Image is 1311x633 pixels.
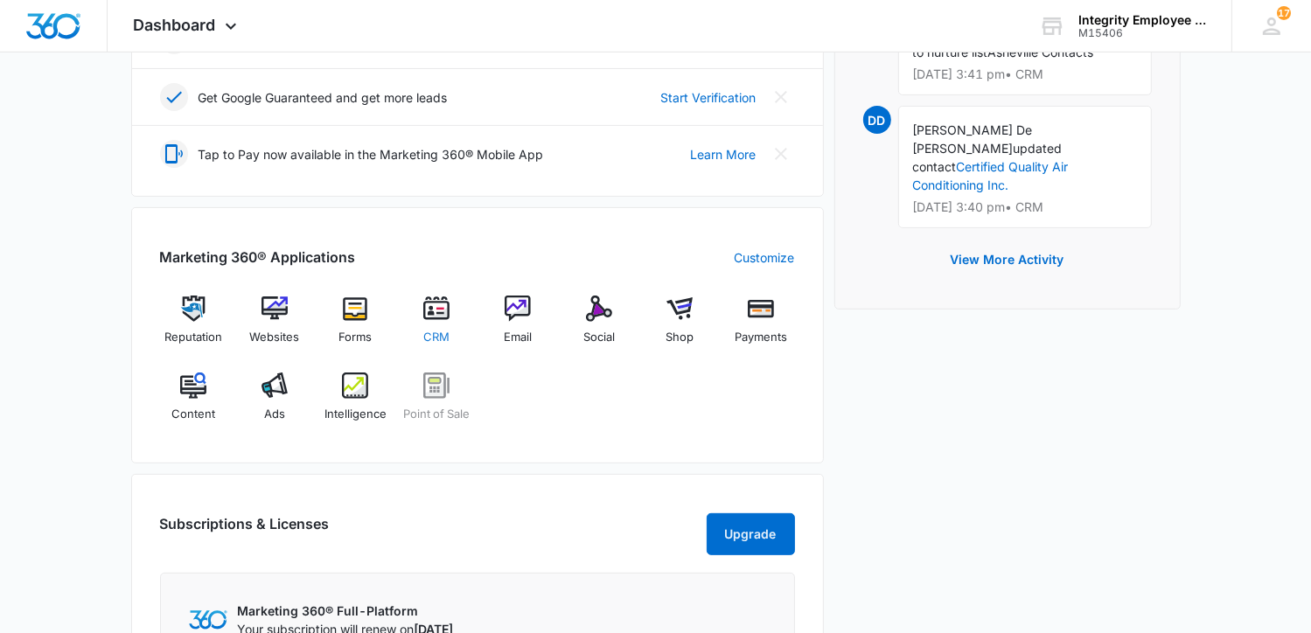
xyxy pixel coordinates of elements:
a: Email [485,296,552,358]
button: View More Activity [933,239,1082,281]
a: Point of Sale [403,372,471,435]
a: Ads [241,372,308,435]
p: [DATE] 3:41 pm • CRM [913,68,1137,80]
span: Content [171,406,215,423]
a: Reputation [160,296,227,358]
span: Social [583,329,615,346]
a: Payments [728,296,795,358]
a: CRM [403,296,471,358]
span: Intelligence [324,406,387,423]
h2: Subscriptions & Licenses [160,513,330,548]
span: Shop [666,329,694,346]
button: Upgrade [707,513,795,555]
a: Social [565,296,632,358]
span: [PERSON_NAME] De [PERSON_NAME] [913,122,1033,156]
p: Marketing 360® Full-Platform [238,602,454,620]
a: Learn More [691,145,757,163]
span: 17 [1277,6,1291,20]
div: account name [1078,13,1206,27]
a: Certified Quality Air Conditioning Inc. [913,159,1069,192]
div: notifications count [1277,6,1291,20]
span: Point of Sale [403,406,470,423]
a: Forms [322,296,389,358]
p: Tap to Pay now available in the Marketing 360® Mobile App [199,145,544,163]
div: account id [1078,27,1206,39]
span: Forms [338,329,372,346]
img: Marketing 360 Logo [189,610,227,629]
button: Close [767,83,795,111]
span: DD [863,106,891,134]
p: [DATE] 3:40 pm • CRM [913,201,1137,213]
span: Ads [264,406,285,423]
span: CRM [423,329,450,346]
span: Websites [249,329,299,346]
a: Intelligence [322,372,389,435]
a: Start Verification [661,88,757,107]
a: Shop [646,296,714,358]
h2: Marketing 360® Applications [160,247,356,268]
a: Customize [735,248,795,267]
button: Close [767,140,795,168]
span: Email [504,329,532,346]
p: Get Google Guaranteed and get more leads [199,88,448,107]
a: Websites [241,296,308,358]
a: Content [160,372,227,435]
span: Dashboard [134,16,216,34]
span: Reputation [164,329,222,346]
span: Payments [735,329,787,346]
